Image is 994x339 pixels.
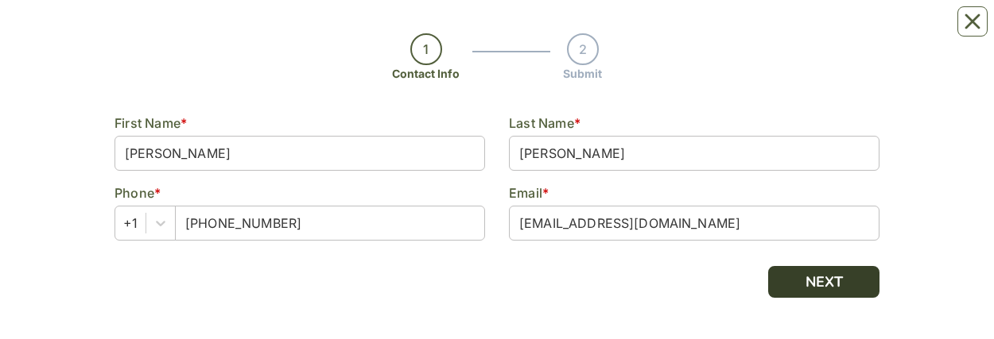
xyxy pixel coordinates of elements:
[567,33,599,65] div: 2
[768,266,879,298] button: NEXT
[115,115,181,131] span: First Name
[115,185,154,201] span: Phone
[392,65,460,82] div: Contact Info
[957,6,988,37] button: Close
[410,33,442,65] div: 1
[563,65,602,82] div: Submit
[509,115,574,131] span: Last Name
[509,185,542,201] span: Email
